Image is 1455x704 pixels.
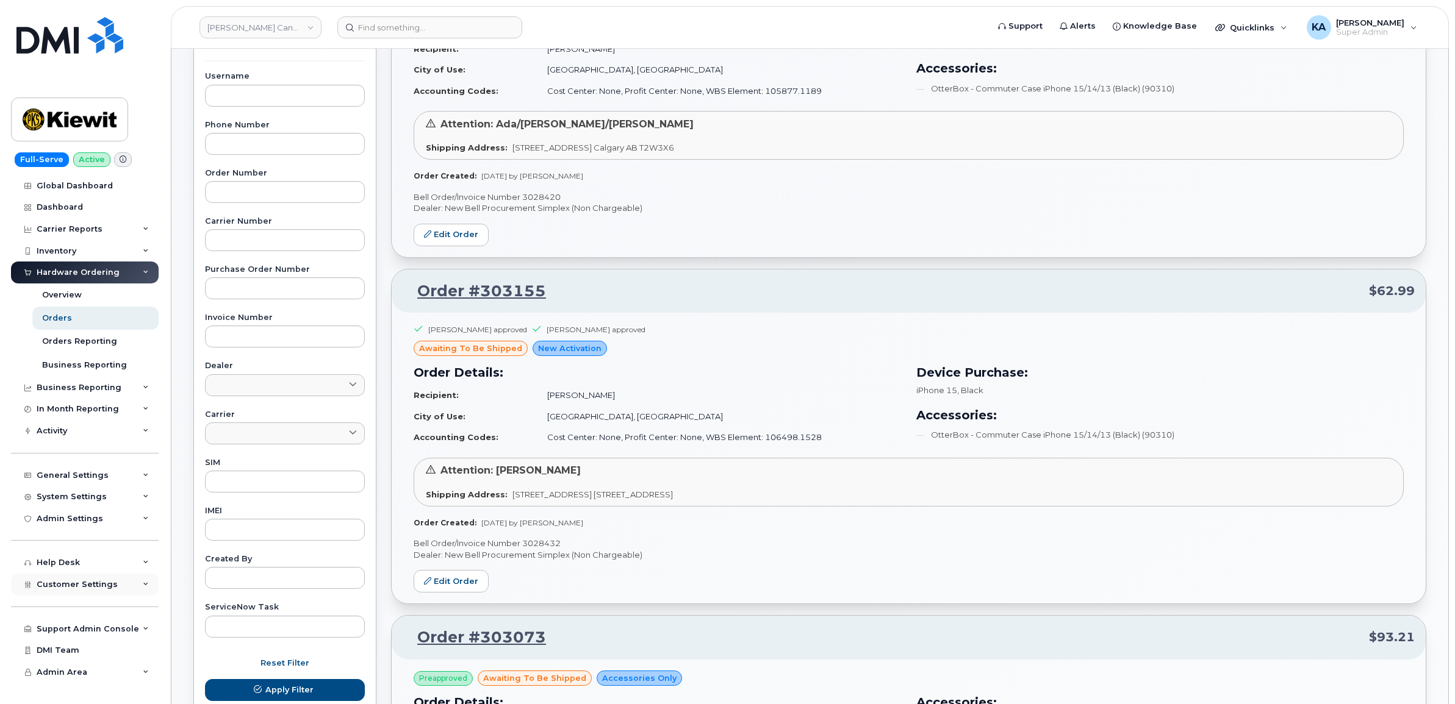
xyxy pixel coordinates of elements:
[260,657,309,669] span: Reset Filter
[419,673,467,684] span: Preapproved
[1402,651,1446,695] iframe: Messenger Launcher
[547,324,645,335] div: [PERSON_NAME] approved
[199,16,322,38] a: Kiewit Canada Inc
[536,427,902,448] td: Cost Center: None, Profit Center: None, WBS Element: 106498.1528
[426,489,508,499] strong: Shipping Address:
[512,143,674,152] span: [STREET_ADDRESS] Calgary AB T2W3X6
[916,59,1404,77] h3: Accessories:
[916,429,1404,441] li: OtterBox - Commuter Case iPhone 15/14/13 (Black) (90310)
[916,83,1404,94] li: OtterBox - Commuter Case iPhone 15/14/13 (Black) (90310)
[414,86,498,96] strong: Accounting Codes:
[414,538,1404,549] p: Bell Order/Invoice Number 3028432
[403,280,546,302] a: Order #303155
[440,464,581,476] span: Attention: [PERSON_NAME]
[536,80,902,102] td: Cost Center: None, Profit Center: None, WBS Element: 105877.1189
[1312,20,1326,35] span: KA
[990,14,1051,38] a: Support
[916,385,957,395] span: iPhone 15
[1336,18,1404,27] span: [PERSON_NAME]
[205,555,365,563] label: Created By
[205,362,365,370] label: Dealer
[414,570,489,592] a: Edit Order
[1298,15,1426,40] div: Karla Adams
[414,202,1404,214] p: Dealer: New Bell Procurement Simplex (Non Chargeable)
[205,169,365,177] label: Order Number
[538,343,602,354] span: New Activation
[481,518,583,527] span: [DATE] by [PERSON_NAME]
[1230,23,1274,32] span: Quicklinks
[1336,27,1404,37] span: Super Admin
[403,627,546,649] a: Order #303073
[1051,14,1104,38] a: Alerts
[205,266,365,274] label: Purchase Order Number
[414,411,465,421] strong: City of Use:
[337,16,522,38] input: Find something...
[414,191,1404,203] p: Bell Order/Invoice Number 3028420
[1008,20,1043,32] span: Support
[414,549,1404,561] p: Dealer: New Bell Procurement Simplex (Non Chargeable)
[205,507,365,515] label: IMEI
[414,518,476,527] strong: Order Created:
[205,603,365,611] label: ServiceNow Task
[205,314,365,322] label: Invoice Number
[205,218,365,226] label: Carrier Number
[205,679,365,701] button: Apply Filter
[265,684,314,695] span: Apply Filter
[205,411,365,419] label: Carrier
[419,343,522,354] span: awaiting to be shipped
[483,672,586,684] span: awaiting to be shipped
[512,489,673,499] span: [STREET_ADDRESS] [STREET_ADDRESS]
[414,432,498,442] strong: Accounting Codes:
[414,171,476,180] strong: Order Created:
[916,406,1404,424] h3: Accessories:
[414,224,489,246] a: Edit Order
[957,385,983,395] span: , Black
[205,459,365,467] label: SIM
[440,118,694,130] span: Attention: Ada/[PERSON_NAME]/[PERSON_NAME]
[414,65,465,74] strong: City of Use:
[428,324,527,335] div: [PERSON_NAME] approved
[536,406,902,427] td: [GEOGRAPHIC_DATA], [GEOGRAPHIC_DATA]
[1070,20,1096,32] span: Alerts
[414,44,459,54] strong: Recipient:
[481,171,583,180] span: [DATE] by [PERSON_NAME]
[1207,15,1296,40] div: Quicklinks
[1369,282,1415,300] span: $62.99
[1104,14,1205,38] a: Knowledge Base
[1123,20,1197,32] span: Knowledge Base
[602,672,677,684] span: Accessories Only
[1369,628,1415,646] span: $93.21
[414,390,459,400] strong: Recipient:
[205,652,365,674] button: Reset Filter
[536,59,902,80] td: [GEOGRAPHIC_DATA], [GEOGRAPHIC_DATA]
[414,363,902,382] h3: Order Details:
[205,121,365,129] label: Phone Number
[205,73,365,80] label: Username
[536,385,902,406] td: [PERSON_NAME]
[916,363,1404,382] h3: Device Purchase:
[426,143,508,152] strong: Shipping Address:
